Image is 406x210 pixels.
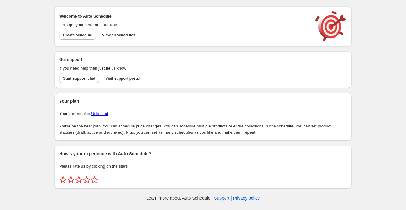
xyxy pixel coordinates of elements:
[63,76,95,81] span: Start support chat
[59,98,347,104] h2: Your plan
[146,195,260,201] p: Learn more about Auto Schedule | |
[59,65,309,72] p: If you need help then just let us know!
[214,196,229,201] a: Support
[59,123,347,136] p: You're on the best plan! You can schedule price changes. You can schedule multiple products or en...
[59,22,309,28] p: Let's get your store on autopilot!
[59,13,309,19] h2: Welcome to Auto Schedule
[63,33,92,38] span: Create schedule
[102,33,135,38] span: View all schedules
[59,31,96,40] button: Create schedule
[91,111,108,116] a: Unlimited
[59,163,347,170] p: Please rate us by clicking on the stars
[101,74,143,83] a: Visit support portal
[59,57,309,63] h2: Get support
[105,76,140,81] span: Visit support portal
[98,31,139,40] button: View all schedules
[59,74,99,83] a: Start support chat
[59,151,347,157] h2: How's your experience with Auto Schedule?
[233,196,260,201] a: Privacy policy
[59,110,347,117] p: Your current plan:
